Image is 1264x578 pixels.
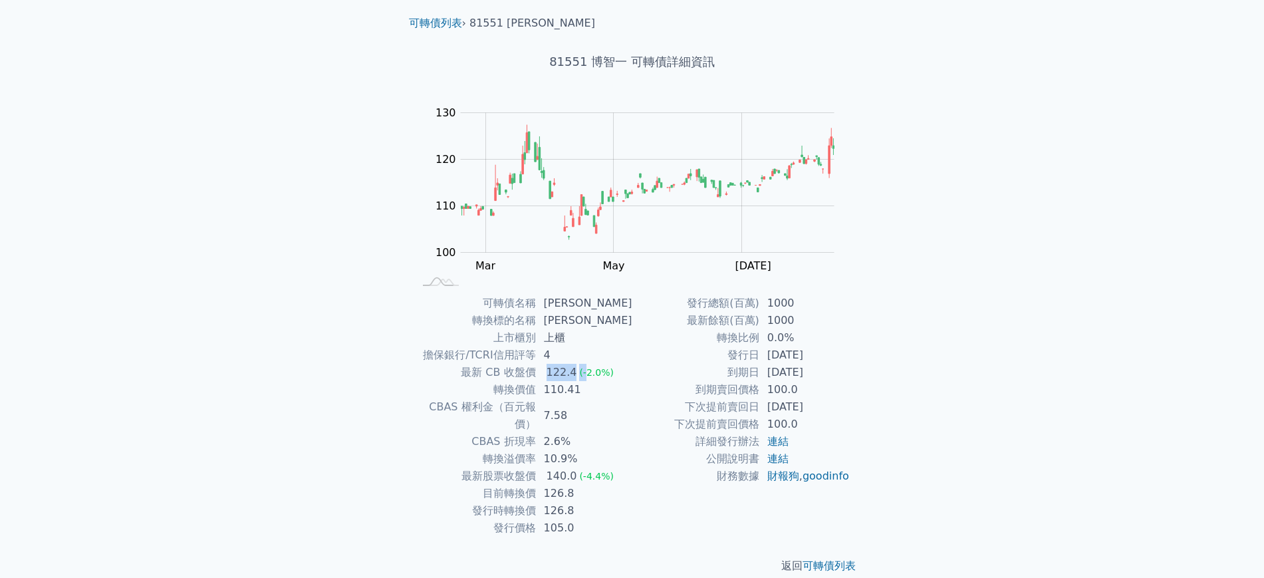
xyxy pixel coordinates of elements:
[414,295,536,312] td: 可轉債名稱
[632,433,759,450] td: 詳細發行辦法
[536,519,632,537] td: 105.0
[414,502,536,519] td: 發行時轉換價
[632,450,759,468] td: 公開說明書
[398,53,866,71] h1: 81551 博智一 可轉債詳細資訊
[632,312,759,329] td: 最新餘額(百萬)
[632,364,759,381] td: 到期日
[767,452,789,465] a: 連結
[579,367,614,378] span: (-2.0%)
[632,381,759,398] td: 到期賣回價格
[469,15,595,31] li: 81551 [PERSON_NAME]
[632,468,759,485] td: 財務數據
[414,347,536,364] td: 擔保銀行/TCRI信用評等
[767,435,789,448] a: 連結
[759,398,850,416] td: [DATE]
[436,200,456,212] tspan: 110
[414,398,536,433] td: CBAS 權利金（百元報價）
[759,381,850,398] td: 100.0
[632,295,759,312] td: 發行總額(百萬)
[536,485,632,502] td: 126.8
[409,17,462,29] a: 可轉債列表
[579,471,614,482] span: (-4.4%)
[414,468,536,485] td: 最新股票收盤價
[767,470,799,482] a: 財報狗
[436,106,456,119] tspan: 130
[759,329,850,347] td: 0.0%
[803,470,849,482] a: goodinfo
[632,329,759,347] td: 轉換比例
[759,347,850,364] td: [DATE]
[803,559,856,572] a: 可轉債列表
[536,329,632,347] td: 上櫃
[544,468,580,485] div: 140.0
[414,381,536,398] td: 轉換價值
[632,398,759,416] td: 下次提前賣回日
[536,502,632,519] td: 126.8
[735,259,771,272] tspan: [DATE]
[759,312,850,329] td: 1000
[759,416,850,433] td: 100.0
[414,450,536,468] td: 轉換溢價率
[759,295,850,312] td: 1000
[1198,514,1264,578] iframe: Chat Widget
[536,312,632,329] td: [PERSON_NAME]
[414,485,536,502] td: 目前轉換價
[536,347,632,364] td: 4
[602,259,624,272] tspan: May
[414,312,536,329] td: 轉換標的名稱
[632,347,759,364] td: 發行日
[536,295,632,312] td: [PERSON_NAME]
[398,558,866,574] p: 返回
[409,15,466,31] li: ›
[414,519,536,537] td: 發行價格
[475,259,496,272] tspan: Mar
[414,364,536,381] td: 最新 CB 收盤價
[1198,514,1264,578] div: 聊天小工具
[536,398,632,433] td: 7.58
[414,329,536,347] td: 上市櫃別
[759,468,850,485] td: ,
[414,433,536,450] td: CBAS 折現率
[544,364,580,381] div: 122.4
[436,246,456,259] tspan: 100
[759,364,850,381] td: [DATE]
[632,416,759,433] td: 下次提前賣回價格
[536,450,632,468] td: 10.9%
[429,106,854,272] g: Chart
[436,153,456,166] tspan: 120
[536,433,632,450] td: 2.6%
[536,381,632,398] td: 110.41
